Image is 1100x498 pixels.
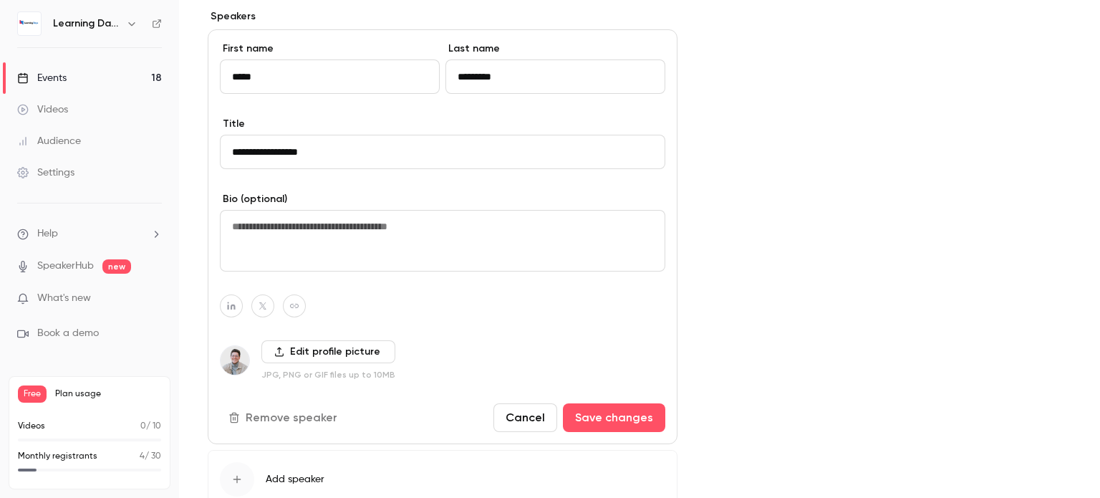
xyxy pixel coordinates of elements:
button: Cancel [493,403,557,432]
span: 0 [140,422,146,431]
label: Edit profile picture [261,340,395,363]
button: Save changes [563,403,665,432]
p: / 10 [140,420,161,433]
a: SpeakerHub [37,259,94,274]
p: / 30 [140,450,161,463]
div: Settings [17,166,74,180]
div: Events [17,71,67,85]
h6: Learning Days [53,16,120,31]
span: Free [18,386,47,403]
span: Plan usage [55,388,161,400]
label: First name [220,42,440,56]
label: Last name [445,42,665,56]
label: Speakers [208,9,677,24]
li: help-dropdown-opener [17,226,162,241]
div: Videos [17,102,68,117]
span: Add speaker [266,472,324,487]
span: new [102,259,131,274]
span: Help [37,226,58,241]
span: 4 [140,452,145,461]
p: Videos [18,420,45,433]
p: JPG, PNG or GIF files up to 10MB [261,369,395,380]
label: Title [220,117,665,131]
span: What's new [37,291,91,306]
iframe: Noticeable Trigger [145,292,162,305]
button: Remove speaker [220,403,349,432]
img: Simon CHATELAIN [221,346,249,375]
p: Monthly registrants [18,450,97,463]
img: Learning Days [18,12,41,35]
span: Book a demo [37,326,99,341]
div: Audience [17,134,81,148]
label: Bio (optional) [220,192,665,206]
